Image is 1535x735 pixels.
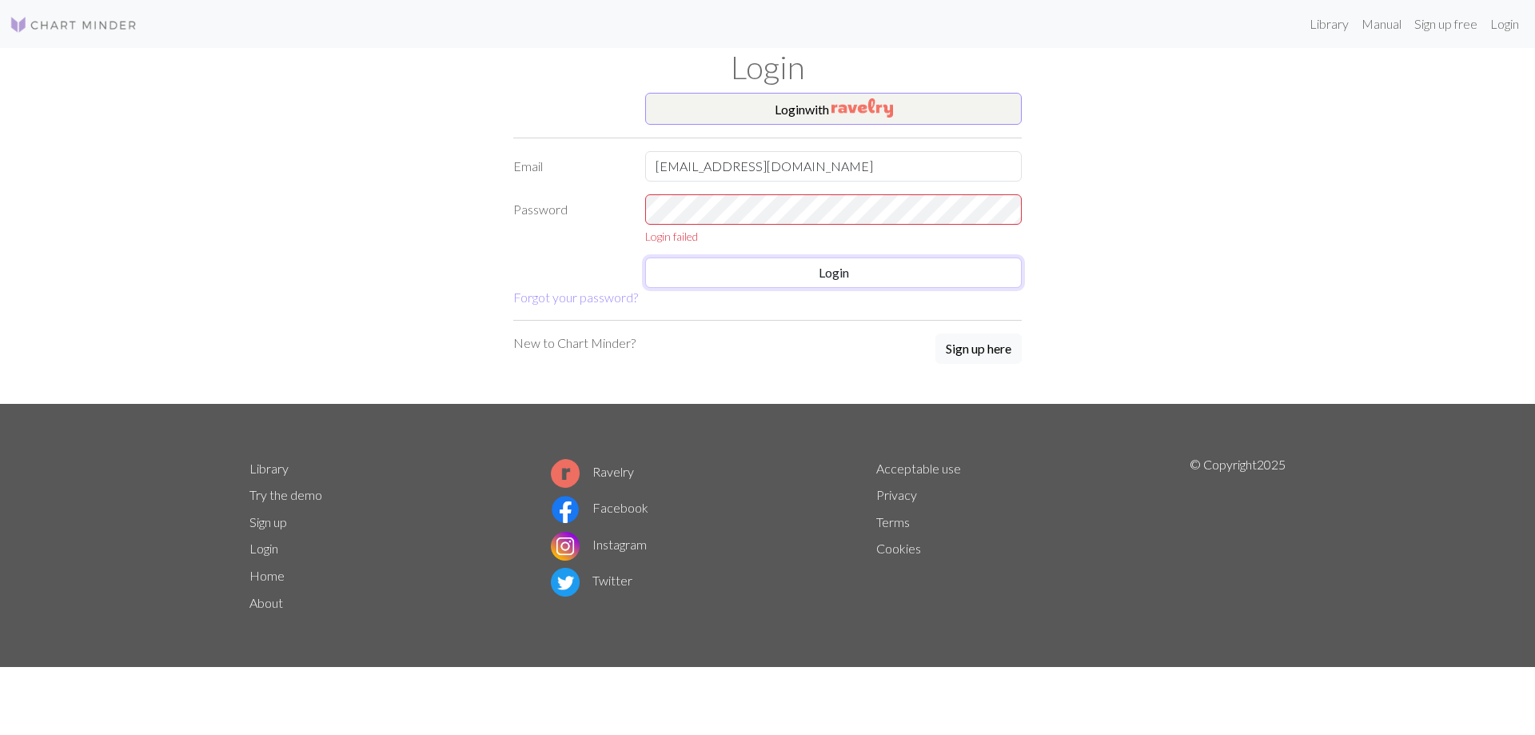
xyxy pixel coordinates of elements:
[240,48,1295,86] h1: Login
[876,514,910,529] a: Terms
[551,537,647,552] a: Instagram
[935,334,1022,366] a: Sign up here
[1303,8,1355,40] a: Library
[551,459,580,488] img: Ravelry logo
[249,487,322,502] a: Try the demo
[513,290,638,305] a: Forgot your password?
[551,495,580,524] img: Facebook logo
[513,334,636,353] p: New to Chart Minder?
[645,93,1022,125] button: Loginwith
[249,595,283,610] a: About
[551,500,648,515] a: Facebook
[645,258,1022,288] button: Login
[1355,8,1408,40] a: Manual
[551,573,632,588] a: Twitter
[935,334,1022,364] button: Sign up here
[551,568,580,597] img: Twitter logo
[645,228,1022,245] div: Login failed
[1190,455,1286,617] p: © Copyright 2025
[249,568,285,583] a: Home
[504,194,636,245] label: Password
[831,98,893,118] img: Ravelry
[876,461,961,476] a: Acceptable use
[249,514,287,529] a: Sign up
[551,464,634,479] a: Ravelry
[504,151,636,182] label: Email
[1408,8,1484,40] a: Sign up free
[876,487,917,502] a: Privacy
[876,541,921,556] a: Cookies
[249,541,278,556] a: Login
[10,15,138,34] img: Logo
[551,532,580,561] img: Instagram logo
[1484,8,1525,40] a: Login
[249,461,289,476] a: Library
